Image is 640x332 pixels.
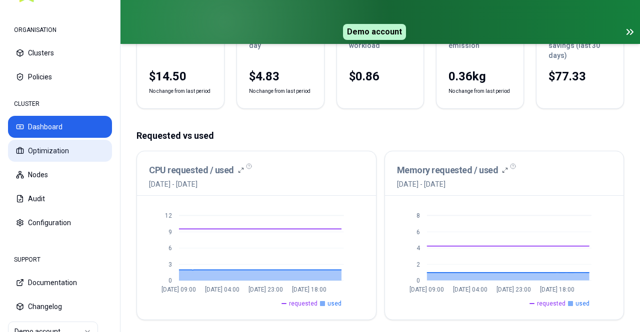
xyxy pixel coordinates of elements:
span: Demo account [343,24,406,40]
tspan: [DATE] 09:00 [409,286,444,293]
div: $14.50 [149,68,212,84]
button: Policies [8,66,112,88]
div: $77.33 [548,68,611,84]
div: CLUSTER [8,94,112,114]
tspan: 2 [416,261,419,268]
tspan: [DATE] 18:00 [292,286,326,293]
button: Optimization [8,140,112,162]
h3: CPU requested / used [149,163,234,177]
tspan: [DATE] 04:00 [205,286,239,293]
tspan: [DATE] 23:00 [248,286,283,293]
tspan: 0 [168,277,172,284]
button: Configuration [8,212,112,234]
tspan: 12 [165,212,172,219]
div: No change from last period [436,66,523,108]
tspan: 6 [168,245,172,252]
tspan: 6 [416,229,419,236]
tspan: [DATE] 18:00 [540,286,574,293]
tspan: [DATE] 09:00 [161,286,196,293]
div: No change from last period [137,66,224,108]
button: Documentation [8,272,112,294]
span: [DATE] - [DATE] [397,179,508,189]
p: Requested vs used [136,129,624,143]
tspan: [DATE] 04:00 [453,286,487,293]
tspan: 3 [168,261,172,268]
div: ORGANISATION [8,20,112,40]
tspan: 4 [416,245,420,252]
div: SUPPORT [8,250,112,270]
span: requested [289,300,317,308]
button: Changelog [8,296,112,318]
tspan: [DATE] 23:00 [496,286,531,293]
button: Dashboard [8,116,112,138]
button: Nodes [8,164,112,186]
span: [DATE] - [DATE] [149,179,244,189]
button: Audit [8,188,112,210]
div: $4.83 [249,68,312,84]
tspan: 8 [416,212,419,219]
h3: Memory requested / used [397,163,498,177]
span: requested [537,300,565,308]
span: used [575,300,589,308]
div: $0.86 [349,68,412,84]
tspan: 0 [416,277,419,284]
div: Available savings (last 30 days) [548,30,611,60]
button: Clusters [8,42,112,64]
tspan: 9 [168,229,172,236]
div: 0.36 kg [448,68,511,84]
span: used [327,300,341,308]
div: No change from last period [237,66,324,108]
